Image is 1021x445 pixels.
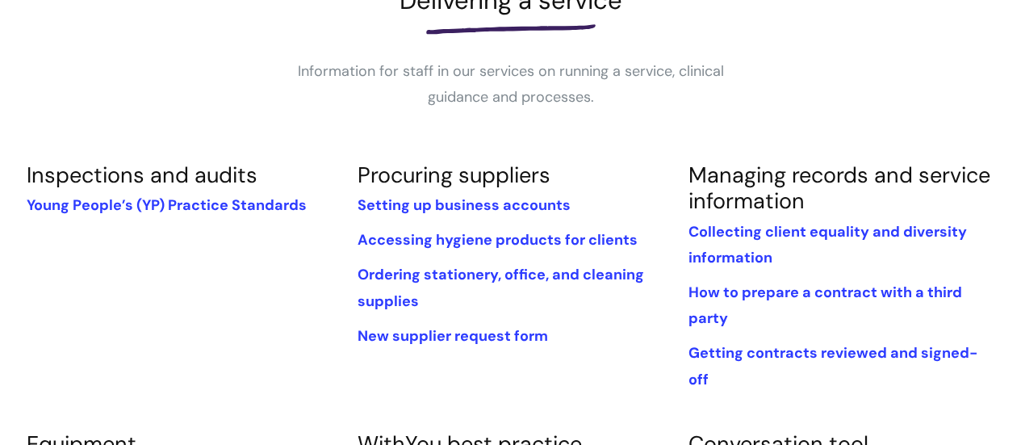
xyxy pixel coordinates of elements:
[688,222,966,267] a: Collecting client equality and diversity information
[688,343,977,388] a: Getting contracts reviewed and signed-off
[357,326,547,346] a: New supplier request form
[688,283,961,328] a: How to prepare a contract with a third party
[357,195,570,215] a: Setting up business accounts
[357,230,637,250] a: Accessing hygiene products for clients
[357,265,643,310] a: Ordering stationery, office, and cleaning supplies
[688,161,990,215] a: Managing records and service information
[357,161,550,189] a: Procuring suppliers
[269,58,753,111] p: Information for staff in our services on running a service, clinical guidance and processes.
[27,195,307,215] a: Young People’s (YP) Practice Standards
[27,161,257,189] a: Inspections and audits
